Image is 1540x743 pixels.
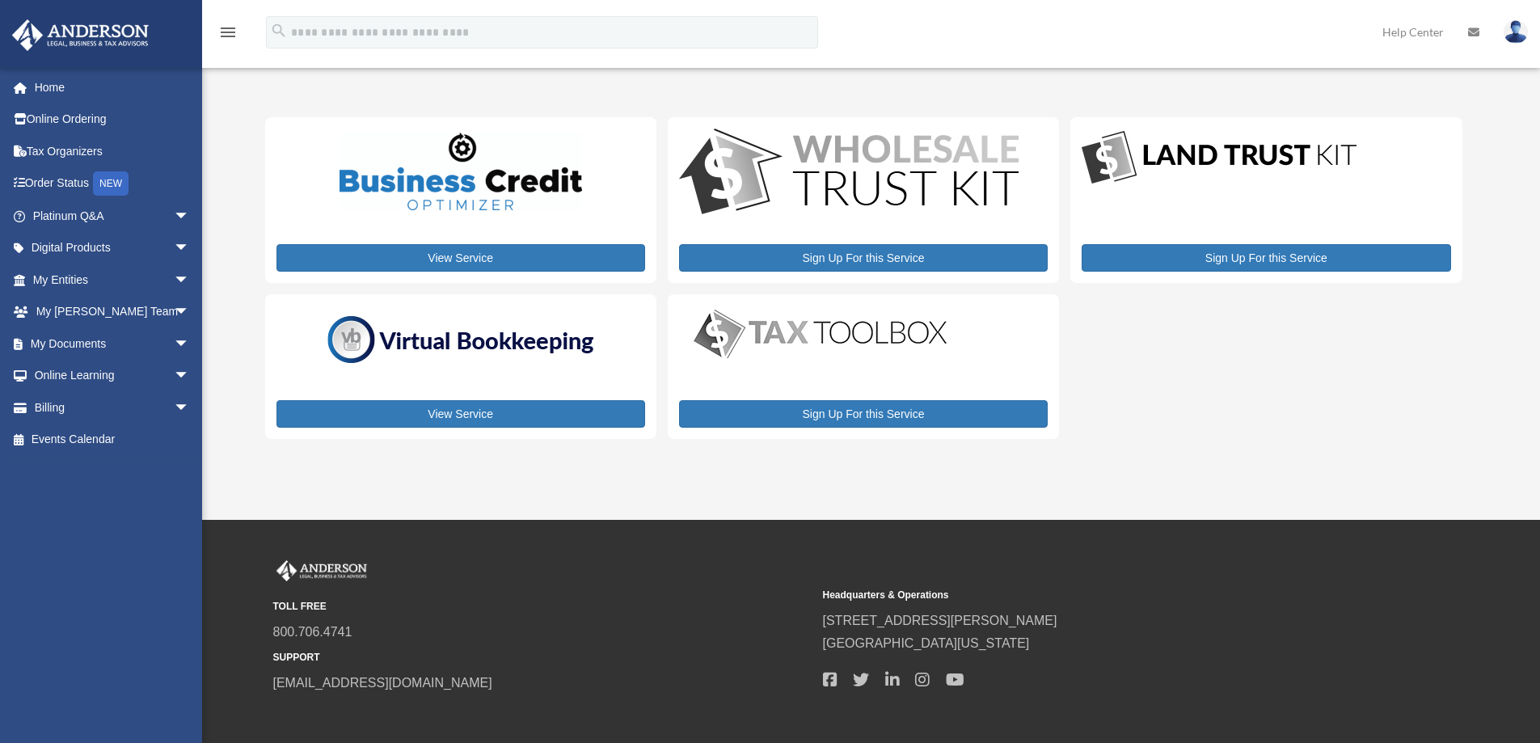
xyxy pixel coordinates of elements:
a: Online Learningarrow_drop_down [11,360,214,392]
a: Sign Up For this Service [679,400,1048,428]
img: User Pic [1504,20,1528,44]
i: menu [218,23,238,42]
small: SUPPORT [273,649,812,666]
a: Order StatusNEW [11,167,214,201]
span: arrow_drop_down [174,360,206,393]
a: Sign Up For this Service [679,244,1048,272]
a: Online Ordering [11,103,214,136]
a: 800.706.4741 [273,625,352,639]
span: arrow_drop_down [174,264,206,297]
a: Sign Up For this Service [1082,244,1450,272]
img: LandTrust_lgo-1.jpg [1082,129,1356,188]
a: My [PERSON_NAME] Teamarrow_drop_down [11,296,214,328]
a: [EMAIL_ADDRESS][DOMAIN_NAME] [273,676,492,690]
span: arrow_drop_down [174,327,206,361]
i: search [270,22,288,40]
img: Anderson Advisors Platinum Portal [273,560,370,581]
span: arrow_drop_down [174,391,206,424]
small: TOLL FREE [273,598,812,615]
a: Billingarrow_drop_down [11,391,214,424]
a: View Service [276,400,645,428]
a: menu [218,28,238,42]
a: Platinum Q&Aarrow_drop_down [11,200,214,232]
span: arrow_drop_down [174,296,206,329]
a: Digital Productsarrow_drop_down [11,232,206,264]
span: arrow_drop_down [174,232,206,265]
a: My Entitiesarrow_drop_down [11,264,214,296]
a: Home [11,71,214,103]
a: Events Calendar [11,424,214,456]
span: arrow_drop_down [174,200,206,233]
div: NEW [93,171,129,196]
img: WS-Trust-Kit-lgo-1.jpg [679,129,1019,218]
a: View Service [276,244,645,272]
a: [STREET_ADDRESS][PERSON_NAME] [823,614,1057,627]
a: [GEOGRAPHIC_DATA][US_STATE] [823,636,1030,650]
img: Anderson Advisors Platinum Portal [7,19,154,51]
a: My Documentsarrow_drop_down [11,327,214,360]
img: taxtoolbox_new-1.webp [679,306,962,362]
a: Tax Organizers [11,135,214,167]
small: Headquarters & Operations [823,587,1361,604]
